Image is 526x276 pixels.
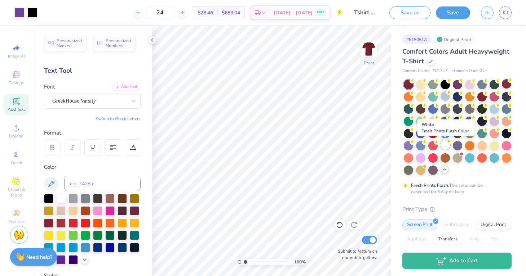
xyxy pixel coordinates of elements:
span: Add Text [8,107,25,112]
strong: Need help? [26,254,52,261]
div: Format [44,129,141,137]
div: Screen Print [402,220,437,230]
label: Submit to feature on our public gallery. [334,248,377,261]
input: e.g. 7428 c [64,177,141,191]
span: 100 % [294,259,306,265]
div: Embroidery [439,220,474,230]
div: Transfers [433,234,462,245]
button: Switch to Greek Letters [96,116,141,122]
div: This color can be expedited for 5 day delivery. [411,182,500,195]
button: Add to Cart [402,253,512,269]
span: $683.04 [222,9,240,17]
div: White [417,119,475,136]
div: Applique [402,234,431,245]
span: [DATE] - [DATE] [274,9,313,17]
span: Personalized Names [57,38,82,48]
div: Vinyl [464,234,485,245]
span: $28.46 [198,9,213,17]
div: Digital Print [476,220,511,230]
span: Decorate [8,219,25,225]
span: Upload [9,133,23,139]
span: Comfort Colors Adult Heavyweight T-Shirt [402,47,509,65]
span: Comfort Colors [402,68,429,74]
div: Front [364,60,374,66]
span: Clipart & logos [4,186,29,198]
span: FREE [317,10,324,15]
div: Original Proof [435,35,475,44]
div: Color [44,163,141,171]
span: Image AI [8,53,25,59]
div: Add Font [112,83,141,91]
strong: Fresh Prints Flash: [411,182,449,188]
input: – – [146,6,174,19]
span: Greek [11,160,22,166]
div: Text Tool [44,66,141,76]
button: Save as [389,6,430,19]
span: # C1717 [433,68,448,74]
a: KJ [499,6,512,19]
button: Save [436,6,470,19]
span: Designs [8,80,24,86]
div: Print Type [402,205,512,213]
div: # 515051A [402,35,431,44]
img: Front [362,42,376,56]
span: KJ [503,9,508,17]
div: Foil [487,234,504,245]
span: Fresh Prints Flash Color [421,128,469,134]
span: Minimum Order: 24 + [451,68,487,74]
label: Font [44,83,55,91]
span: Personalized Numbers [106,38,131,48]
input: Untitled Design [349,5,384,20]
